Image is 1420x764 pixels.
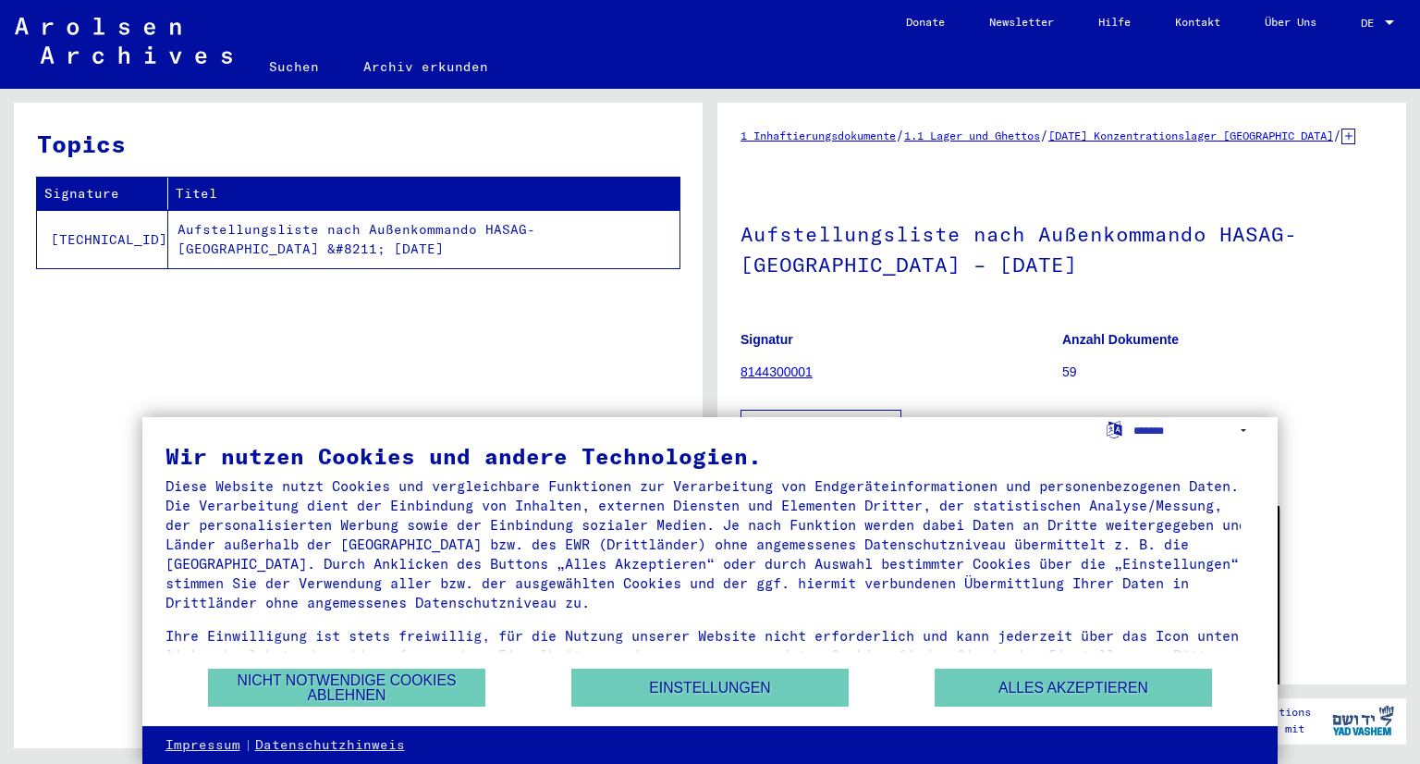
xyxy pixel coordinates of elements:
[165,476,1255,612] div: Diese Website nutzt Cookies und vergleichbare Funktionen zur Verarbeitung von Endgeräteinformatio...
[904,129,1040,142] a: 1.1 Lager und Ghettos
[1062,332,1179,347] b: Anzahl Dokumente
[741,364,813,379] a: 8144300001
[165,626,1255,684] div: Ihre Einwilligung ist stets freiwillig, für die Nutzung unserer Website nicht erforderlich und ka...
[1361,17,1381,30] span: DE
[37,210,168,268] td: [TECHNICAL_ID]
[255,736,405,755] a: Datenschutzhinweis
[741,191,1383,303] h1: Aufstellungsliste nach Außenkommando HASAG-[GEOGRAPHIC_DATA] – [DATE]
[741,332,793,347] b: Signatur
[15,18,232,64] img: Arolsen_neg.svg
[1105,420,1124,437] label: Sprache auswählen
[208,669,485,707] button: Nicht notwendige Cookies ablehnen
[1048,129,1333,142] a: [DATE] Konzentrationslager [GEOGRAPHIC_DATA]
[341,44,510,89] a: Archiv erkunden
[168,178,679,210] th: Titel
[1040,127,1048,143] span: /
[165,445,1255,467] div: Wir nutzen Cookies und andere Technologien.
[1062,363,1383,382] p: 59
[741,410,901,445] button: Zeige alle Metadaten
[165,736,240,755] a: Impressum
[741,129,896,142] a: 1 Inhaftierungsdokumente
[37,178,168,210] th: Signature
[247,44,341,89] a: Suchen
[168,210,679,268] td: Aufstellungsliste nach Außenkommando HASAG-[GEOGRAPHIC_DATA] &#8211; [DATE]
[1133,417,1255,444] select: Sprache auswählen
[935,669,1212,707] button: Alles akzeptieren
[896,127,904,143] span: /
[571,669,849,707] button: Einstellungen
[1333,127,1341,143] span: /
[37,126,679,162] h3: Topics
[1328,697,1398,744] img: yv_logo.png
